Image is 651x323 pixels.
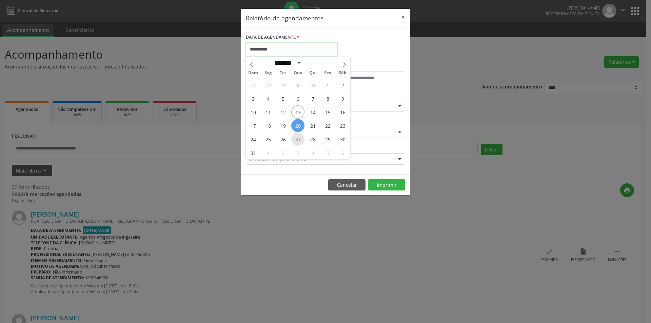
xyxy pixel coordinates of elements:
span: Setembro 6, 2025 [336,146,349,159]
label: ATÉ [327,61,405,72]
span: Agosto 23, 2025 [336,119,349,132]
span: Selecione um profissional [248,156,307,163]
span: Agosto 12, 2025 [276,105,290,119]
span: Setembro 1, 2025 [261,146,275,159]
span: Agosto 20, 2025 [291,119,304,132]
h5: Relatório de agendamentos [246,14,323,22]
span: Agosto 13, 2025 [291,105,304,119]
span: Qui [305,71,320,75]
span: Agosto 16, 2025 [336,105,349,119]
span: Agosto 2, 2025 [336,78,349,92]
span: Agosto 19, 2025 [276,119,290,132]
span: Agosto 15, 2025 [321,105,334,119]
input: Year [302,59,324,66]
span: Agosto 25, 2025 [261,133,275,146]
span: Agosto 3, 2025 [246,92,260,105]
button: Imprimir [368,179,405,191]
span: Setembro 5, 2025 [321,146,334,159]
span: Agosto 9, 2025 [336,92,349,105]
span: Agosto 7, 2025 [306,92,319,105]
span: Ter [276,71,291,75]
span: Agosto 10, 2025 [246,105,260,119]
span: Qua [291,71,305,75]
span: Agosto 24, 2025 [246,133,260,146]
span: Julho 29, 2025 [276,78,290,92]
span: Agosto 30, 2025 [336,133,349,146]
span: Agosto 1, 2025 [321,78,334,92]
span: Setembro 4, 2025 [306,146,319,159]
span: Dom [246,71,261,75]
span: Julho 30, 2025 [291,78,304,92]
span: Agosto 28, 2025 [306,133,319,146]
span: Agosto 5, 2025 [276,92,290,105]
span: Agosto 27, 2025 [291,133,304,146]
span: Agosto 4, 2025 [261,92,275,105]
button: Cancelar [328,179,366,191]
span: Agosto 17, 2025 [246,119,260,132]
span: Seg [261,71,276,75]
span: Agosto 11, 2025 [261,105,275,119]
span: Sex [320,71,335,75]
select: Month [272,59,302,66]
span: Agosto 8, 2025 [321,92,334,105]
span: Julho 27, 2025 [246,78,260,92]
span: Agosto 22, 2025 [321,119,334,132]
span: Agosto 14, 2025 [306,105,319,119]
span: Agosto 6, 2025 [291,92,304,105]
span: Agosto 29, 2025 [321,133,334,146]
span: Sáb [335,71,350,75]
span: Julho 28, 2025 [261,78,275,92]
span: Agosto 31, 2025 [246,146,260,159]
span: Agosto 21, 2025 [306,119,319,132]
button: Close [396,9,410,25]
span: Setembro 3, 2025 [291,146,304,159]
span: Agosto 26, 2025 [276,133,290,146]
span: Julho 31, 2025 [306,78,319,92]
span: Agosto 18, 2025 [261,119,275,132]
span: Setembro 2, 2025 [276,146,290,159]
label: DATA DE AGENDAMENTO [246,32,299,43]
